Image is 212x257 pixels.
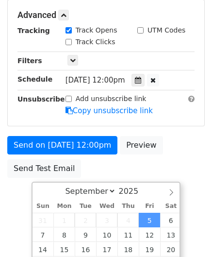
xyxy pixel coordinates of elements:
[53,203,75,209] span: Mon
[76,25,117,35] label: Track Opens
[117,227,139,242] span: September 11, 2025
[139,242,160,257] span: September 19, 2025
[117,203,139,209] span: Thu
[7,136,117,154] a: Send on [DATE] 12:00pm
[33,227,54,242] span: September 7, 2025
[53,242,75,257] span: September 15, 2025
[163,210,212,257] iframe: Chat Widget
[17,10,195,20] h5: Advanced
[116,187,151,196] input: Year
[139,203,160,209] span: Fri
[17,27,50,34] strong: Tracking
[96,227,117,242] span: September 10, 2025
[17,57,42,65] strong: Filters
[76,37,115,47] label: Track Clicks
[96,242,117,257] span: September 17, 2025
[75,242,96,257] span: September 16, 2025
[17,95,65,103] strong: Unsubscribe
[7,159,81,178] a: Send Test Email
[33,242,54,257] span: September 14, 2025
[17,75,52,83] strong: Schedule
[33,213,54,227] span: August 31, 2025
[53,213,75,227] span: September 1, 2025
[147,25,185,35] label: UTM Codes
[53,227,75,242] span: September 8, 2025
[160,227,181,242] span: September 13, 2025
[65,106,153,115] a: Copy unsubscribe link
[75,213,96,227] span: September 2, 2025
[96,203,117,209] span: Wed
[75,203,96,209] span: Tue
[96,213,117,227] span: September 3, 2025
[76,94,147,104] label: Add unsubscribe link
[75,227,96,242] span: September 9, 2025
[117,213,139,227] span: September 4, 2025
[139,213,160,227] span: September 5, 2025
[120,136,163,154] a: Preview
[160,203,181,209] span: Sat
[160,242,181,257] span: September 20, 2025
[65,76,125,85] span: [DATE] 12:00pm
[33,203,54,209] span: Sun
[117,242,139,257] span: September 18, 2025
[139,227,160,242] span: September 12, 2025
[160,213,181,227] span: September 6, 2025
